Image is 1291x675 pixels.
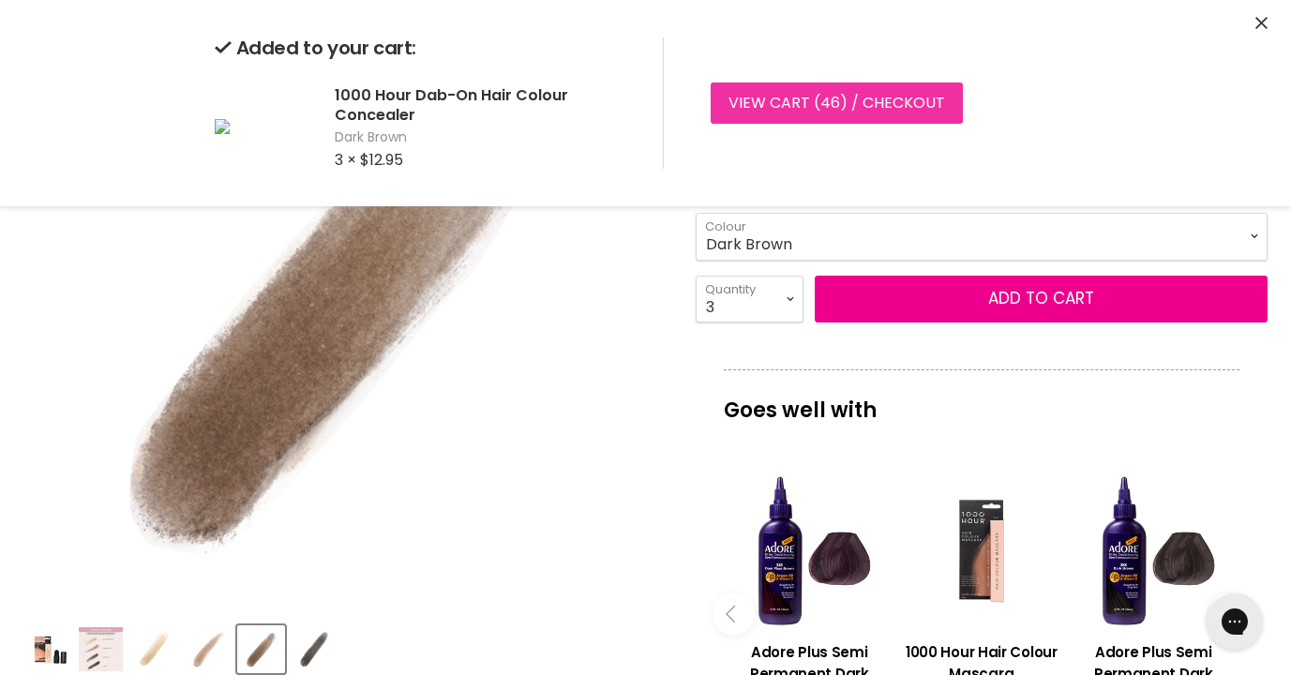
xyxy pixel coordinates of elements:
span: Dark Brown [335,128,633,147]
img: 1000 Hour Dab-On Hair Colour Concealer [186,627,230,671]
span: $12.95 [360,149,403,171]
img: 1000 Hour Dab-On Hair Colour Concealer [25,627,69,671]
button: 1000 Hour Dab-On Hair Colour Concealer [77,625,125,673]
img: 1000 Hour Dab-On Hair Colour Concealer [79,627,123,671]
span: Add to cart [988,287,1094,309]
img: 1000 Hour Dab-On Hair Colour Concealer [132,627,176,671]
select: Quantity [696,276,803,322]
button: Add to cart [815,276,1268,322]
img: 1000 Hour Dab-On Hair Colour Concealer [239,627,283,671]
button: Close [1255,14,1268,34]
span: 46 [820,92,840,113]
img: 1000 Hour Dab-On Hair Colour Concealer [215,119,230,134]
a: View cart (46) / Checkout [711,82,963,124]
p: Goes well with [724,369,1239,431]
h2: Added to your cart: [215,37,633,59]
iframe: Gorgias live chat messenger [1197,587,1272,656]
button: 1000 Hour Dab-On Hair Colour Concealer [237,625,285,673]
button: 1000 Hour Dab-On Hair Colour Concealer [23,625,71,673]
h2: 1000 Hour Dab-On Hair Colour Concealer [335,85,633,125]
button: 1000 Hour Dab-On Hair Colour Concealer [291,625,338,673]
div: Product thumbnails [21,620,667,673]
button: 1000 Hour Dab-On Hair Colour Concealer [184,625,232,673]
button: 1000 Hour Dab-On Hair Colour Concealer [130,625,178,673]
img: 1000 Hour Dab-On Hair Colour Concealer [293,627,337,671]
span: 3 × [335,149,356,171]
